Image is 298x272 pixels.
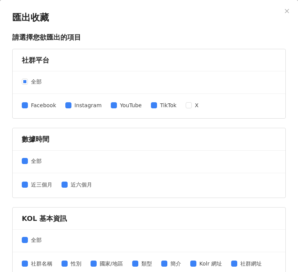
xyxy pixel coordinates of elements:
span: 社群名稱 [28,259,55,268]
p: 匯出收藏 [12,12,286,23]
span: 近六個月 [68,180,95,189]
span: 全部 [28,157,45,165]
div: KOL 基本資訊 [22,214,276,223]
span: YouTube [117,101,145,109]
div: 社群平台 [22,55,276,65]
div: 數據時間 [22,134,276,144]
button: Close [279,3,295,19]
span: 社群網址 [237,259,265,268]
p: 請選擇您欲匯出的項目 [12,32,286,42]
span: 類型 [138,259,155,268]
span: close [284,8,290,14]
span: TikTok [157,101,180,109]
span: X [192,101,202,109]
span: Kolr 網址 [196,259,225,268]
span: 全部 [28,77,45,86]
span: 性別 [68,259,84,268]
span: 國家/地區 [97,259,126,268]
span: 全部 [28,236,45,244]
span: Facebook [28,101,59,109]
span: 近三個月 [28,180,55,189]
span: 簡介 [167,259,184,268]
span: Instagram [71,101,105,109]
